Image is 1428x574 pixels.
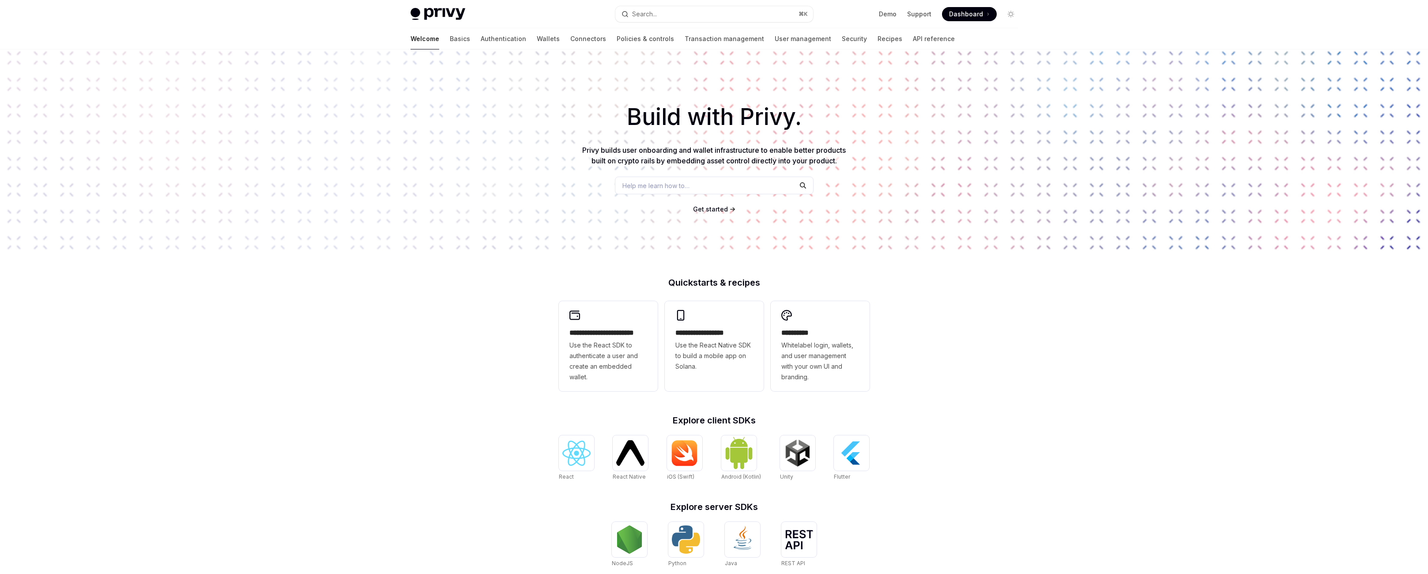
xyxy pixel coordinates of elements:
img: React [562,441,591,466]
h2: Quickstarts & recipes [559,278,870,287]
span: Android (Kotlin) [721,473,761,480]
img: Java [728,525,757,554]
img: Android (Kotlin) [725,436,753,469]
span: Python [668,560,686,566]
img: NodeJS [615,525,644,554]
a: Support [907,10,931,19]
a: Wallets [537,28,560,49]
a: Authentication [481,28,526,49]
a: Get started [693,205,728,214]
img: React Native [616,440,644,465]
span: Use the React Native SDK to build a mobile app on Solana. [675,340,753,372]
span: NodeJS [612,560,633,566]
span: Unity [780,473,793,480]
a: Security [842,28,867,49]
span: REST API [781,560,805,566]
a: Dashboard [942,7,997,21]
h2: Explore server SDKs [559,502,870,511]
a: User management [775,28,831,49]
a: JavaJava [725,522,760,568]
h2: Explore client SDKs [559,416,870,425]
a: ReactReact [559,435,594,481]
a: Basics [450,28,470,49]
a: Welcome [411,28,439,49]
img: Python [672,525,700,554]
span: React [559,473,574,480]
a: iOS (Swift)iOS (Swift) [667,435,702,481]
img: Unity [784,439,812,467]
a: **** **** **** ***Use the React Native SDK to build a mobile app on Solana. [665,301,764,391]
span: Dashboard [949,10,983,19]
a: REST APIREST API [781,522,817,568]
a: PythonPython [668,522,704,568]
img: Flutter [837,439,866,467]
h1: Build with Privy. [14,100,1414,134]
span: Privy builds user onboarding and wallet infrastructure to enable better products built on crypto ... [582,146,846,165]
img: iOS (Swift) [671,440,699,466]
a: **** *****Whitelabel login, wallets, and user management with your own UI and branding. [771,301,870,391]
button: Open search [615,6,813,22]
span: React Native [613,473,646,480]
a: NodeJSNodeJS [612,522,647,568]
a: UnityUnity [780,435,815,481]
a: Android (Kotlin)Android (Kotlin) [721,435,761,481]
a: API reference [913,28,955,49]
span: ⌘ K [799,11,808,18]
div: Search... [632,9,657,19]
span: Flutter [834,473,850,480]
a: Connectors [570,28,606,49]
span: Java [725,560,737,566]
span: Help me learn how to… [622,181,690,190]
span: Whitelabel login, wallets, and user management with your own UI and branding. [781,340,859,382]
a: React NativeReact Native [613,435,648,481]
button: Toggle dark mode [1004,7,1018,21]
a: Transaction management [685,28,764,49]
a: FlutterFlutter [834,435,869,481]
span: iOS (Swift) [667,473,694,480]
img: light logo [411,8,465,20]
span: Get started [693,205,728,213]
a: Demo [879,10,897,19]
img: REST API [785,530,813,549]
a: Policies & controls [617,28,674,49]
a: Recipes [878,28,902,49]
span: Use the React SDK to authenticate a user and create an embedded wallet. [569,340,647,382]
